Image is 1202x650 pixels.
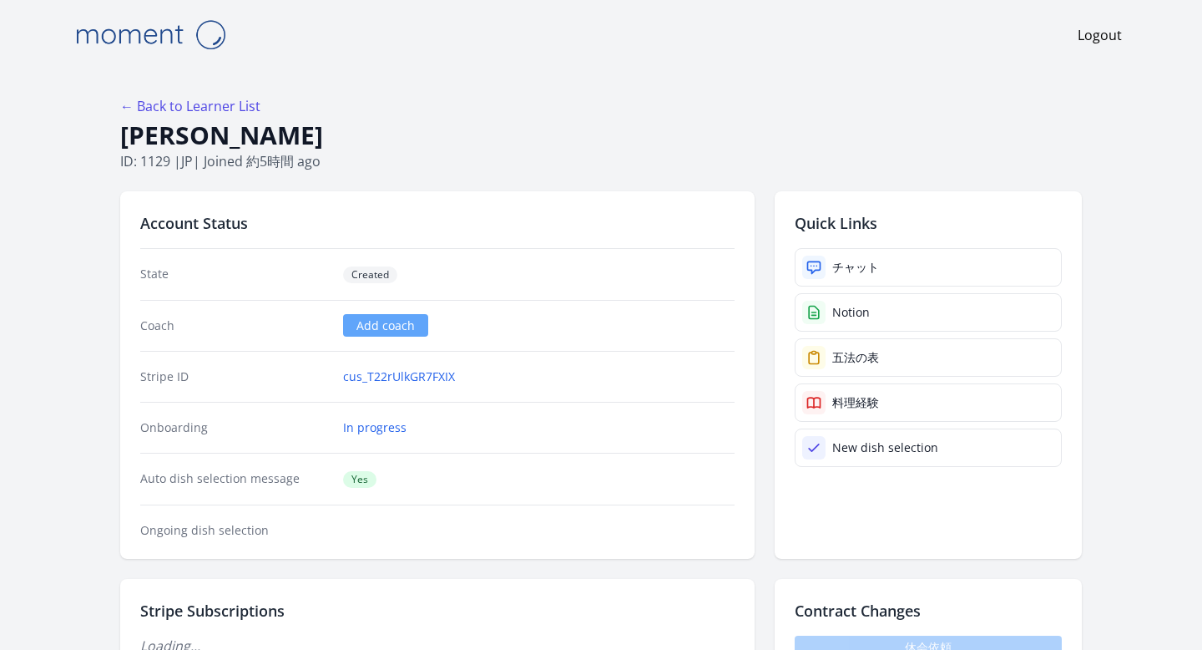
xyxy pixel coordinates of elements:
[795,338,1062,377] a: 五法の表
[140,266,330,283] dt: State
[120,97,260,115] a: ← Back to Learner List
[795,429,1062,467] a: New dish selection
[832,259,879,276] div: チャット
[181,152,193,170] span: jp
[343,419,407,436] a: In progress
[140,368,330,385] dt: Stripe ID
[120,151,1082,171] p: ID: 1129 | | Joined 約5時間 ago
[343,267,397,283] span: Created
[795,248,1062,287] a: チャット
[795,383,1062,422] a: 料理経験
[67,13,234,56] img: Moment
[140,470,330,488] dt: Auto dish selection message
[795,211,1062,235] h2: Quick Links
[795,599,1062,622] h2: Contract Changes
[140,522,330,539] dt: Ongoing dish selection
[120,119,1082,151] h1: [PERSON_NAME]
[795,293,1062,332] a: Notion
[140,419,330,436] dt: Onboarding
[140,317,330,334] dt: Coach
[832,394,879,411] div: 料理経験
[343,314,428,337] a: Add coach
[343,471,376,488] span: Yes
[832,349,879,366] div: 五法の表
[343,368,455,385] a: cus_T22rUlkGR7FXIX
[832,439,938,456] div: New dish selection
[140,599,735,622] h2: Stripe Subscriptions
[1078,25,1122,45] a: Logout
[832,304,870,321] div: Notion
[140,211,735,235] h2: Account Status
